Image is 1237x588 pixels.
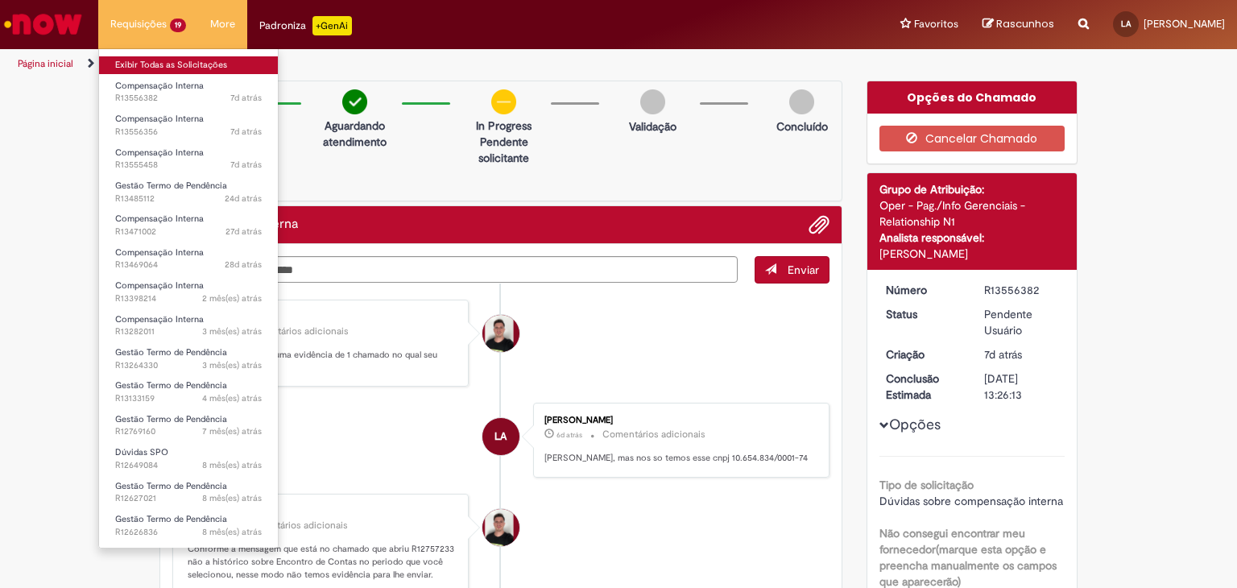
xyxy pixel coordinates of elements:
span: R13398214 [115,292,262,305]
div: Matheus Henrique Drudi [482,315,519,352]
time: 22/09/2025 16:50:46 [984,347,1022,362]
span: 6d atrás [556,430,582,440]
span: 7 mês(es) atrás [202,425,262,437]
span: Gestão Termo de Pendência [115,546,227,558]
div: [PERSON_NAME] [544,416,813,425]
time: 01/09/2025 15:28:02 [225,259,262,271]
a: Aberto R13282011 : Compensação Interna [99,311,278,341]
span: Gestão Termo de Pendência [115,379,227,391]
dt: Criação [874,346,973,362]
time: 06/06/2025 09:14:17 [202,392,262,404]
dt: Conclusão Estimada [874,371,973,403]
span: 3 mês(es) atrás [202,359,262,371]
time: 22/09/2025 16:46:25 [230,126,262,138]
span: [PERSON_NAME] [1144,17,1225,31]
ul: Requisições [98,48,279,549]
span: Favoritos [914,16,958,32]
a: Aberto R13485112 : Gestão Termo de Pendência [99,177,278,207]
b: Tipo de solicitação [879,478,974,492]
small: Comentários adicionais [246,325,349,338]
div: Padroniza [259,16,352,35]
span: Gestão Termo de Pendência [115,480,227,492]
p: Aguardando atendimento [316,118,394,150]
span: 24d atrás [225,193,262,205]
a: Aberto R12649084 : Dúvidas SPO [99,444,278,474]
a: Aberto R13556382 : Compensação Interna [99,77,278,107]
div: [PERSON_NAME] [188,313,456,322]
img: img-circle-grey.png [640,89,665,114]
img: img-circle-grey.png [789,89,814,114]
a: Aberto R12627021 : Gestão Termo de Pendência [99,478,278,507]
span: Gestão Termo de Pendência [115,513,227,525]
time: 22/09/2025 16:50:48 [230,92,262,104]
p: In Progress [465,118,543,134]
span: Gestão Termo de Pendência [115,180,227,192]
span: R13264330 [115,359,262,372]
span: Compensação Interna [115,147,204,159]
a: Aberto R13398214 : Compensação Interna [99,277,278,307]
span: 8 mês(es) atrás [202,492,262,504]
button: Adicionar anexos [809,214,829,235]
button: Enviar [755,256,829,284]
span: 2 mês(es) atrás [202,292,262,304]
a: Aberto R13469064 : Compensação Interna [99,244,278,274]
small: Comentários adicionais [245,519,348,532]
span: R13485112 [115,193,262,205]
span: 8 mês(es) atrás [202,526,262,538]
span: Compensação Interna [115,213,204,225]
span: R13555458 [115,159,262,172]
span: R13469064 [115,259,262,271]
span: Dúvidas SPO [115,446,168,458]
span: Compensação Interna [115,246,204,259]
div: Grupo de Atribuição: [879,181,1065,197]
p: Pendente solicitante [465,134,543,166]
a: Aberto R12769160 : Gestão Termo de Pendência [99,411,278,441]
time: 07/02/2025 16:14:18 [202,492,262,504]
time: 07/02/2025 16:03:35 [202,526,262,538]
time: 05/09/2025 14:21:01 [225,193,262,205]
span: Requisições [110,16,167,32]
img: circle-minus.png [491,89,516,114]
img: check-circle-green.png [342,89,367,114]
button: Cancelar Chamado [879,126,1065,151]
time: 08/07/2025 17:36:45 [202,359,262,371]
time: 11/07/2025 17:21:52 [202,325,262,337]
span: Compensação Interna [115,80,204,92]
time: 23/09/2025 10:18:26 [556,430,582,440]
a: Aberto R13555458 : Compensação Interna [99,144,278,174]
div: Liliane Arantes [482,418,519,455]
img: ServiceNow [2,8,85,40]
p: [PERSON_NAME], mas nos so temos esse cnpj 10.654.834/0001-74 [544,452,813,465]
span: 3 mês(es) atrás [202,325,262,337]
span: Compensação Interna [115,113,204,125]
span: R12627021 [115,492,262,505]
span: R13133159 [115,392,262,405]
span: More [210,16,235,32]
div: [DATE] 13:26:13 [984,371,1059,403]
small: Comentários adicionais [602,428,705,441]
div: Opções do Chamado [867,81,1078,114]
span: R13556356 [115,126,262,139]
span: R12649084 [115,459,262,472]
div: R13556382 [984,282,1059,298]
time: 11/08/2025 16:01:06 [202,292,262,304]
span: 7d atrás [984,347,1022,362]
span: Gestão Termo de Pendência [115,413,227,425]
span: 7d atrás [230,126,262,138]
div: 22/09/2025 16:50:46 [984,346,1059,362]
span: R12626836 [115,526,262,539]
span: 8 mês(es) atrás [202,459,262,471]
span: 19 [170,19,186,32]
span: 7d atrás [230,159,262,171]
div: Oper - Pag./Info Gerenciais - Relationship N1 [879,197,1065,230]
p: Concluído [776,118,828,135]
span: LA [1121,19,1131,29]
p: Mas como você quer uma evidência de 1 chamado no qual seu CNPJ não possui? [188,349,456,374]
dt: Número [874,282,973,298]
a: Aberto R13264330 : Gestão Termo de Pendência [99,344,278,374]
textarea: Digite sua mensagem aqui... [172,256,738,284]
div: Pendente Usuário [984,306,1059,338]
time: 22/09/2025 14:17:12 [230,159,262,171]
p: +GenAi [312,16,352,35]
a: Exibir Todas as Solicitações [99,56,278,74]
